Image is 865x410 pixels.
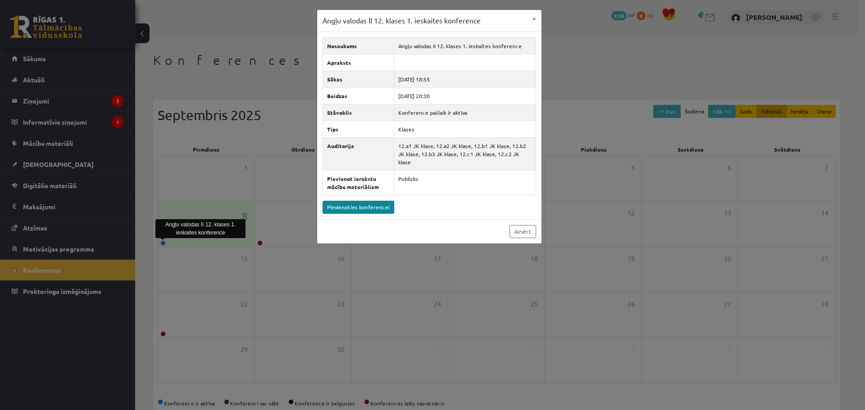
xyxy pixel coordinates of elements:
td: Publisks [394,170,536,195]
th: Tips [323,121,394,137]
td: 12.a1 JK klase, 12.a2 JK klase, 12.b1 JK klase, 12.b2 JK klase, 12.b3 JK klase, 12.c1 JK klase, 1... [394,137,536,170]
h3: Angļu valodas II 12. klases 1. ieskaites konference [323,15,481,26]
th: Auditorija [323,137,394,170]
th: Beidzas [323,87,394,104]
a: Pievienoties konferencei [323,201,394,214]
td: Angļu valodas II 12. klases 1. ieskaites konference [394,37,536,54]
th: Sākas [323,71,394,87]
th: Nosaukums [323,37,394,54]
th: Apraksts [323,54,394,71]
td: Konference pašlaik ir aktīva [394,104,536,121]
td: Klases [394,121,536,137]
td: [DATE] 18:55 [394,71,536,87]
div: Angļu valodas II 12. klases 1. ieskaites konference [155,219,246,238]
th: Pievienot ierakstu mācību materiāliem [323,170,394,195]
a: Aizvērt [510,225,536,238]
button: × [527,10,542,27]
td: [DATE] 20:30 [394,87,536,104]
th: Stāvoklis [323,104,394,121]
